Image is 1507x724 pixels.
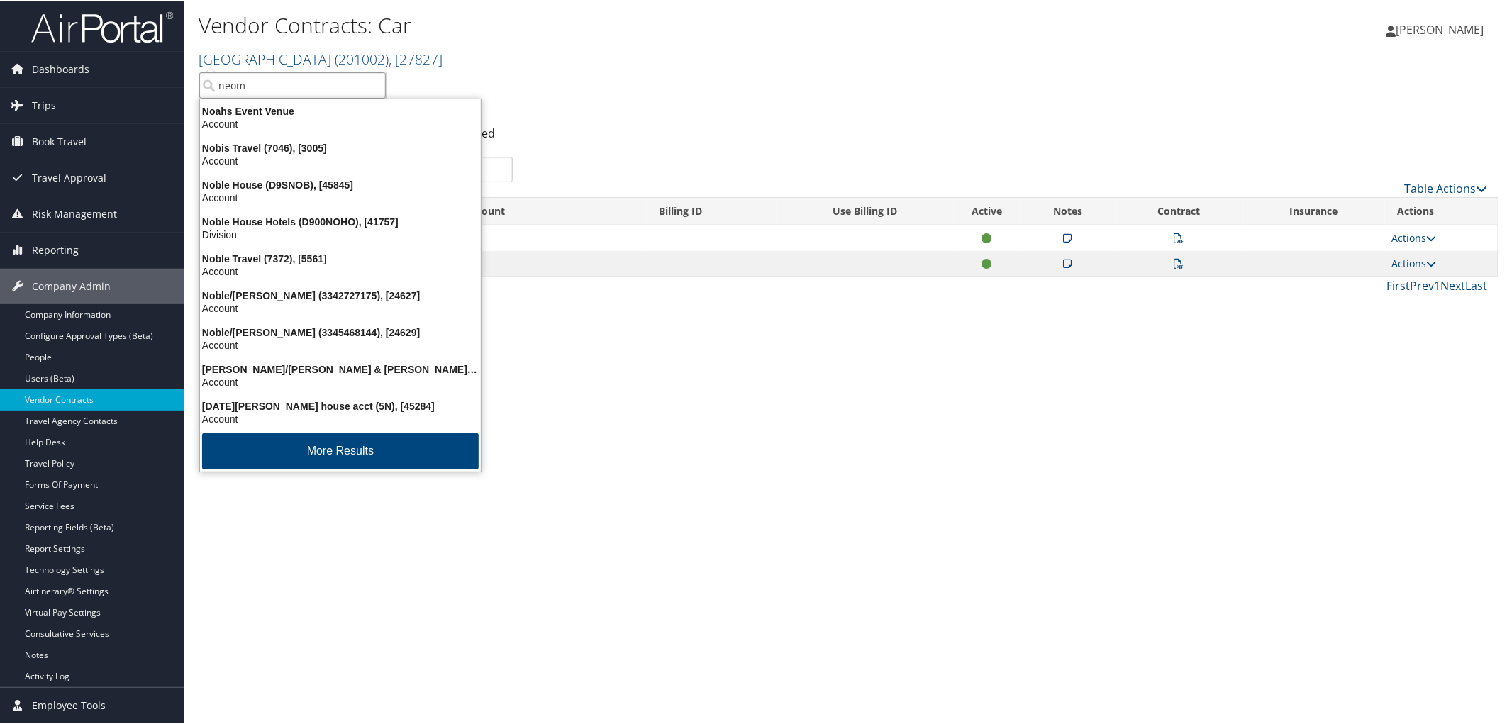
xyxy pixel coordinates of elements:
[396,224,646,250] td: XZ29251
[777,196,954,224] th: Use Billing ID: activate to sort column ascending
[1392,255,1437,269] a: Actions
[199,71,386,97] input: Search Accounts
[32,87,56,122] span: Trips
[191,374,489,387] div: Account
[647,196,777,224] th: Billing ID: activate to sort column ascending
[32,50,89,86] span: Dashboards
[1385,196,1498,224] th: Actions
[1116,196,1243,224] th: Contract: activate to sort column ascending
[1435,277,1441,292] a: 1
[1411,277,1435,292] a: Prev
[191,104,489,116] div: Noahs Event Venue
[191,214,489,227] div: Noble House Hotels (D900NOHO), [41757]
[191,325,489,338] div: Noble/[PERSON_NAME] (3345468144), [24629]
[1466,277,1488,292] a: Last
[396,196,646,224] th: Corporate Discount: activate to sort column ascending
[1441,277,1466,292] a: Next
[1387,277,1411,292] a: First
[191,227,489,240] div: Division
[191,288,489,301] div: Noble/[PERSON_NAME] (3342727175), [24627]
[1386,7,1498,50] a: [PERSON_NAME]
[191,301,489,313] div: Account
[191,362,489,374] div: [PERSON_NAME]/[PERSON_NAME] & [PERSON_NAME] (3342814759), [20731]
[389,48,443,67] span: , [ 27827 ]
[191,177,489,190] div: Noble House (D9SNOB), [45845]
[191,264,489,277] div: Account
[191,190,489,203] div: Account
[1405,179,1488,195] a: Table Actions
[32,195,117,230] span: Risk Management
[191,153,489,166] div: Account
[1396,21,1484,36] span: [PERSON_NAME]
[1021,196,1116,224] th: Notes: activate to sort column ascending
[396,250,646,275] td: XZ29251
[191,140,489,153] div: Nobis Travel (7046), [3005]
[954,196,1021,224] th: Active: activate to sort column ascending
[32,159,106,194] span: Travel Approval
[191,116,489,129] div: Account
[335,48,389,67] span: ( 201002 )
[32,267,111,303] span: Company Admin
[191,399,489,411] div: [DATE][PERSON_NAME] house acct (5N), [45284]
[191,411,489,424] div: Account
[32,123,87,158] span: Book Travel
[199,48,443,67] a: [GEOGRAPHIC_DATA]
[32,231,79,267] span: Reporting
[32,686,106,722] span: Employee Tools
[1392,230,1437,243] a: Actions
[191,338,489,350] div: Account
[199,9,1065,39] h1: Vendor Contracts: Car
[31,9,173,43] img: airportal-logo.png
[202,432,479,468] button: More Results
[191,251,489,264] div: Noble Travel (7372), [5561]
[1243,196,1385,224] th: Insurance: activate to sort column ascending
